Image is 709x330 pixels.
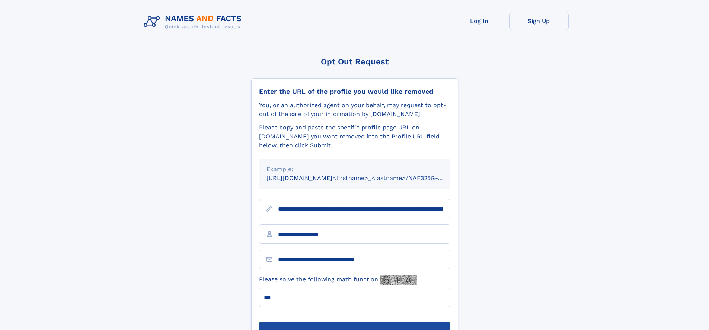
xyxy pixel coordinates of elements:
[259,123,450,150] div: Please copy and paste the specific profile page URL on [DOMAIN_NAME] you want removed into the Pr...
[251,57,458,66] div: Opt Out Request
[141,12,248,32] img: Logo Names and Facts
[259,275,417,285] label: Please solve the following math function:
[509,12,569,30] a: Sign Up
[266,174,464,182] small: [URL][DOMAIN_NAME]<firstname>_<lastname>/NAF325G-xxxxxxxx
[259,87,450,96] div: Enter the URL of the profile you would like removed
[266,165,443,174] div: Example:
[450,12,509,30] a: Log In
[259,101,450,119] div: You, or an authorized agent on your behalf, may request to opt-out of the sale of your informatio...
